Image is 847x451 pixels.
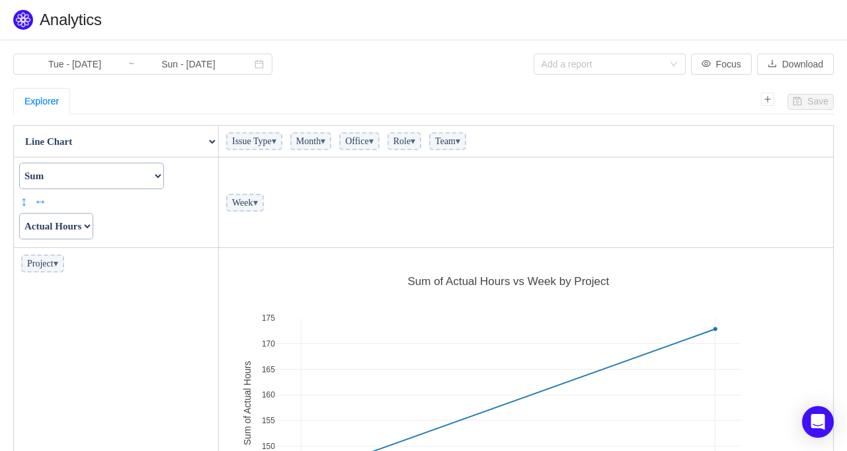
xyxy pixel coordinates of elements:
[255,60,264,69] i: icon: calendar
[272,136,276,146] span: ▾
[387,132,421,150] span: Role
[34,191,44,211] a: ↔
[456,136,460,146] span: ▾
[321,136,325,146] span: ▾
[21,57,128,71] input: Start date
[691,54,752,75] button: icon: eyeFocus
[20,191,30,211] a: ↕
[253,198,258,208] span: ▾
[802,406,834,438] div: Open Intercom Messenger
[542,58,663,71] div: Add a report
[670,60,678,69] i: icon: down
[757,54,834,75] button: icon: downloadDownload
[40,11,102,28] span: Analytics
[13,10,33,30] img: Quantify
[339,132,380,150] span: Office
[290,132,331,150] span: Month
[429,132,466,150] span: Team
[24,89,59,114] div: Explorer
[135,57,242,71] input: End date
[369,136,374,146] span: ▾
[787,94,834,110] button: icon: saveSave
[411,136,415,146] span: ▾
[761,93,774,106] i: icon: plus
[226,132,282,150] span: Issue Type
[54,259,58,268] span: ▾
[226,194,264,212] span: Week
[21,255,64,272] span: Project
